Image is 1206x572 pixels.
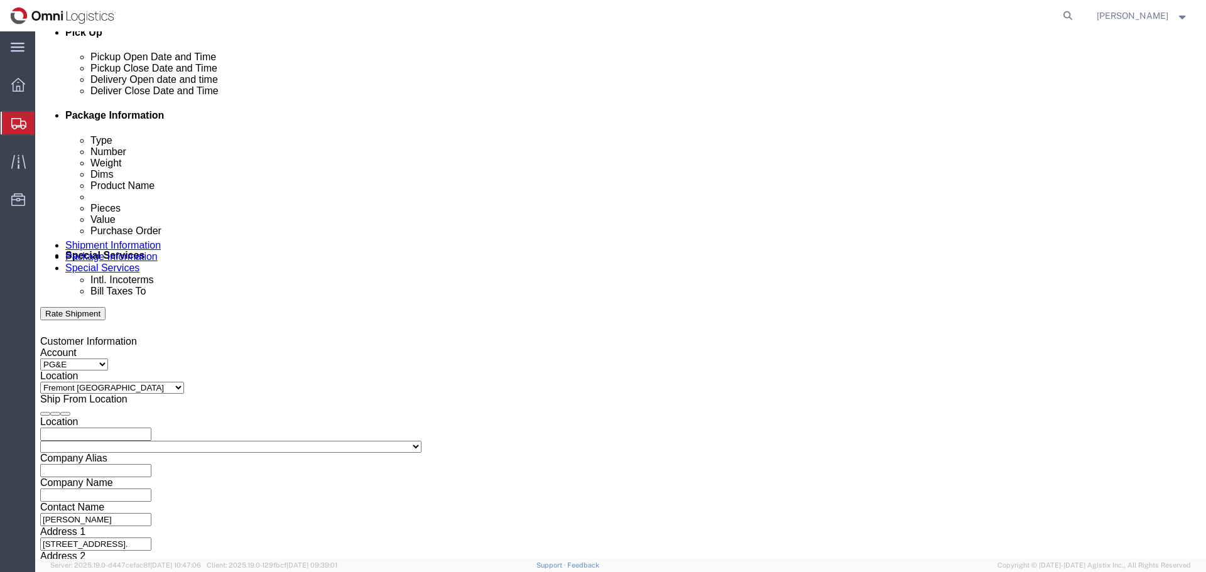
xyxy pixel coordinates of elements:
[536,561,568,569] a: Support
[286,561,337,569] span: [DATE] 09:39:01
[207,561,337,569] span: Client: 2025.19.0-129fbcf
[50,561,201,569] span: Server: 2025.19.0-d447cefac8f
[35,31,1206,559] iframe: FS Legacy Container
[567,561,599,569] a: Feedback
[1096,8,1189,23] button: [PERSON_NAME]
[1097,9,1168,23] span: Robert Delbosque
[997,560,1191,571] span: Copyright © [DATE]-[DATE] Agistix Inc., All Rights Reserved
[9,6,117,25] img: logo
[150,561,201,569] span: [DATE] 10:47:06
